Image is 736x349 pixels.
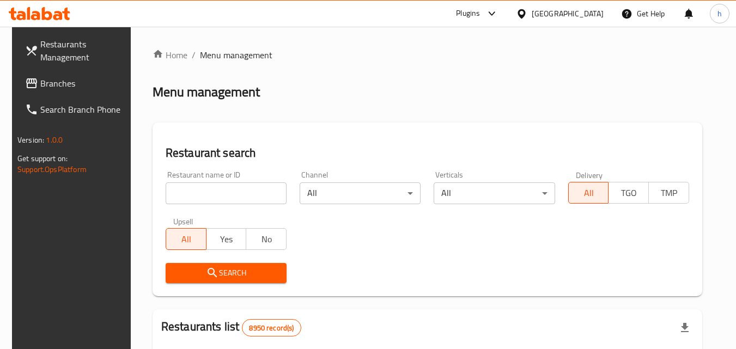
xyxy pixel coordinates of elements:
span: 1.0.0 [46,133,63,147]
div: [GEOGRAPHIC_DATA] [532,8,604,20]
button: All [568,182,609,204]
button: No [246,228,287,250]
span: Menu management [200,48,272,62]
button: TGO [608,182,649,204]
h2: Restaurants list [161,319,301,336]
span: TGO [613,185,644,201]
button: All [166,228,206,250]
label: Delivery [576,171,603,179]
span: All [573,185,605,201]
label: Upsell [173,217,193,225]
span: 8950 record(s) [242,323,300,333]
button: TMP [648,182,689,204]
a: Home [153,48,187,62]
span: Yes [211,231,242,247]
span: Get support on: [17,151,68,166]
div: Plugins [456,7,480,20]
div: All [300,182,421,204]
input: Search for restaurant name or ID.. [166,182,287,204]
div: Total records count [242,319,301,336]
a: Search Branch Phone [16,96,135,123]
span: All [171,231,202,247]
a: Restaurants Management [16,31,135,70]
span: Branches [40,77,126,90]
span: No [251,231,282,247]
span: Search [174,266,278,280]
span: TMP [653,185,685,201]
span: Version: [17,133,44,147]
li: / [192,48,196,62]
div: Export file [672,315,698,341]
span: Search Branch Phone [40,103,126,116]
div: All [434,182,555,204]
nav: breadcrumb [153,48,702,62]
button: Yes [206,228,247,250]
span: Restaurants Management [40,38,126,64]
a: Support.OpsPlatform [17,162,87,176]
h2: Menu management [153,83,260,101]
span: h [717,8,722,20]
a: Branches [16,70,135,96]
h2: Restaurant search [166,145,689,161]
button: Search [166,263,287,283]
